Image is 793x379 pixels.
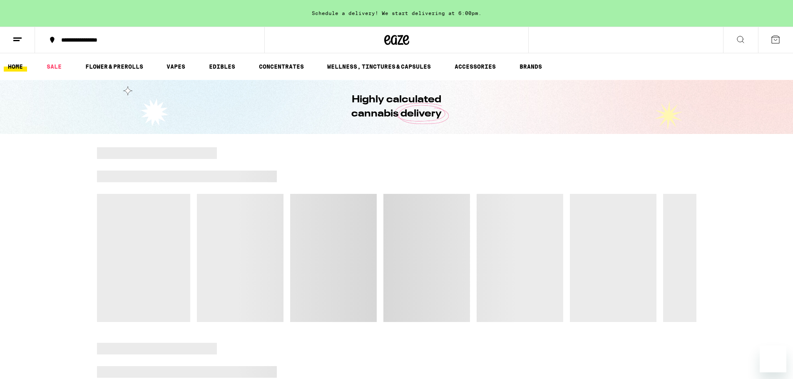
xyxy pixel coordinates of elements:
a: SALE [42,62,66,72]
a: VAPES [162,62,189,72]
iframe: Button to launch messaging window [760,346,786,372]
a: ACCESSORIES [450,62,500,72]
a: CONCENTRATES [255,62,308,72]
a: EDIBLES [205,62,239,72]
a: FLOWER & PREROLLS [81,62,147,72]
a: HOME [4,62,27,72]
h1: Highly calculated cannabis delivery [328,93,465,121]
a: BRANDS [515,62,546,72]
a: WELLNESS, TINCTURES & CAPSULES [323,62,435,72]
